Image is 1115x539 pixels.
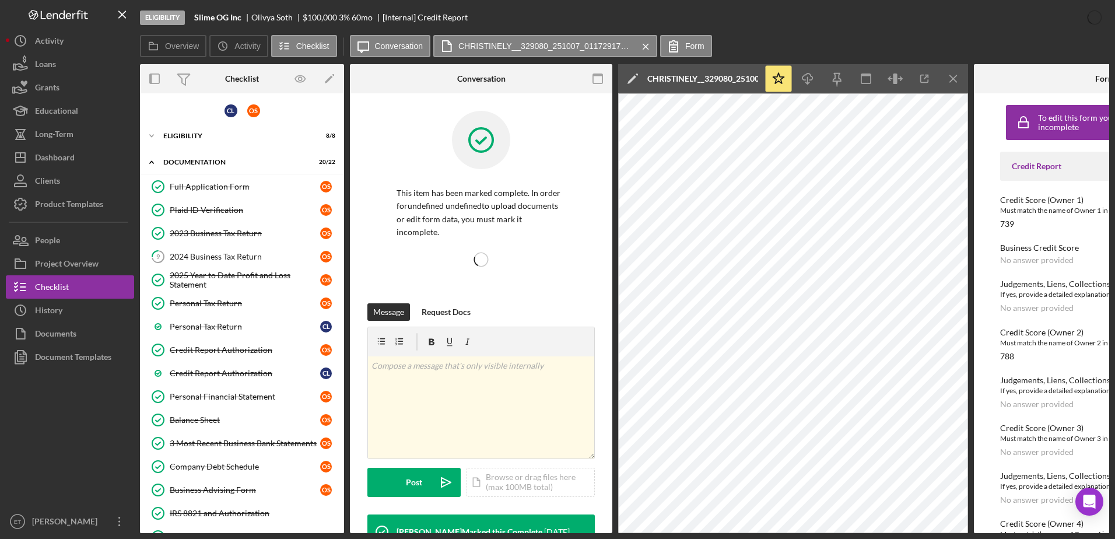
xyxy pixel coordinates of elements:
a: Balance SheetOS [146,408,338,432]
a: Business Advising FormOS [146,478,338,502]
div: O S [320,484,332,496]
button: Form [660,35,712,57]
div: O S [320,297,332,309]
a: Credit Report AuthorizationOS [146,338,338,362]
button: Grants [6,76,134,99]
a: Plaid ID VerificationOS [146,198,338,222]
button: Product Templates [6,192,134,216]
button: Long-Term [6,123,134,146]
button: Educational [6,99,134,123]
a: Full Application FormOS [146,175,338,198]
div: Credit Report Authorization [170,369,320,378]
button: Overview [140,35,206,57]
a: Credit Report AuthorizationCL [146,362,338,385]
a: 2023 Business Tax ReturnOS [146,222,338,245]
div: Message [373,303,404,321]
div: O S [320,181,332,192]
div: IRS 8821 and Authorization [170,509,338,518]
div: Balance Sheet [170,415,320,425]
div: O S [247,104,260,117]
div: Open Intercom Messenger [1075,488,1103,516]
button: Message [367,303,410,321]
div: 60 mo [352,13,373,22]
a: Personal Tax ReturnCL [146,315,338,338]
div: Business Advising Form [170,485,320,495]
div: Grants [35,76,59,102]
div: 2025 Year to Date Profit and Loss Statement [170,271,320,289]
div: History [35,299,62,325]
button: Documents [6,322,134,345]
div: O S [320,344,332,356]
button: Project Overview [6,252,134,275]
button: CHRISTINELY__329080_251007_011729173.pdf [433,35,657,57]
div: Document Templates [35,345,111,372]
span: $100,000 [303,12,337,22]
button: People [6,229,134,252]
div: C L [320,367,332,379]
div: Conversation [457,74,506,83]
button: Checklist [6,275,134,299]
div: O S [320,437,332,449]
button: ET[PERSON_NAME] [6,510,134,533]
div: 788 [1000,352,1014,361]
div: O S [320,391,332,402]
a: 3 Most Recent Business Bank StatementsOS [146,432,338,455]
div: Long-Term [35,123,73,149]
a: History [6,299,134,322]
div: No answer provided [1000,447,1074,457]
div: No answer provided [1000,495,1074,505]
div: Plaid ID Verification [170,205,320,215]
label: Overview [165,41,199,51]
div: Personal Tax Return [170,322,320,331]
div: Documentation [163,159,306,166]
button: Request Docs [416,303,476,321]
div: Product Templates [35,192,103,219]
label: Conversation [375,41,423,51]
div: 739 [1000,219,1014,229]
div: Full Application Form [170,182,320,191]
button: Loans [6,52,134,76]
p: This item has been marked complete. In order for undefined undefined to upload documents or edit ... [397,187,566,239]
div: Eligibility [163,132,306,139]
div: [PERSON_NAME] [29,510,105,536]
div: No answer provided [1000,256,1074,265]
div: Dashboard [35,146,75,172]
div: 3 Most Recent Business Bank Statements [170,439,320,448]
div: Documents [35,322,76,348]
a: 92024 Business Tax ReturnOS [146,245,338,268]
div: People [35,229,60,255]
div: Form [1095,74,1115,83]
div: Olivya Soth [251,13,303,22]
div: Checklist [225,74,259,83]
div: Checklist [35,275,69,302]
div: O S [320,251,332,262]
button: Post [367,468,461,497]
div: O S [320,414,332,426]
div: C L [320,321,332,332]
div: Company Debt Schedule [170,462,320,471]
button: Activity [6,29,134,52]
div: Eligibility [140,10,185,25]
div: Post [406,468,422,497]
a: Personal Financial StatementOS [146,385,338,408]
label: Form [685,41,704,51]
a: Document Templates [6,345,134,369]
div: Request Docs [422,303,471,321]
div: Loans [35,52,56,79]
a: IRS 8821 and Authorization [146,502,338,525]
label: Checklist [296,41,329,51]
button: Clients [6,169,134,192]
div: 2023 Business Tax Return [170,229,320,238]
tspan: 9 [156,253,160,260]
div: No answer provided [1000,400,1074,409]
text: ET [14,519,21,525]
